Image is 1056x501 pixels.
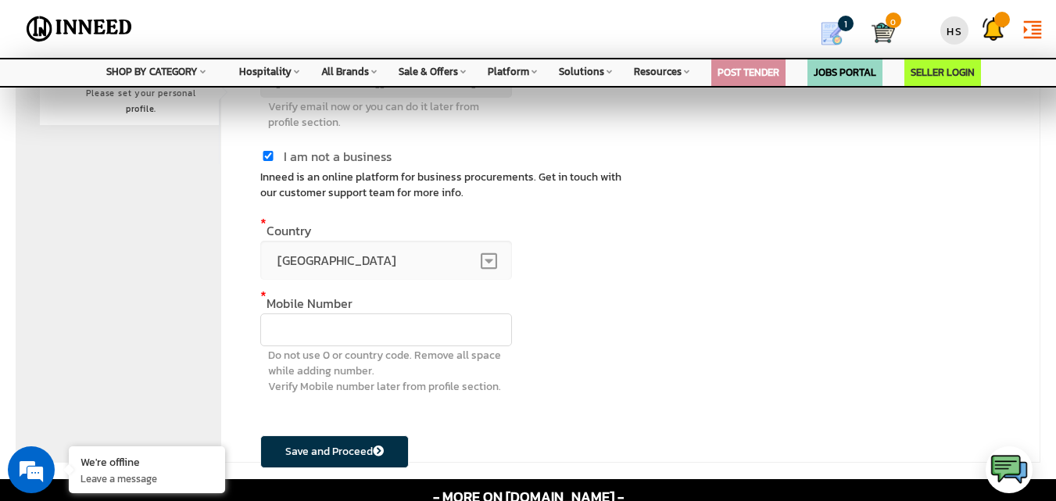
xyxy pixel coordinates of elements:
[974,4,1013,46] a: Support Tickets
[260,170,630,201] p: Inneed is an online platform for business procurements. Get in touch with our customer support te...
[71,86,211,117] span: Please set your personal profile.
[260,241,512,280] span: India
[872,21,895,45] img: Cart
[81,471,213,485] p: Leave a message
[40,59,219,125] a: Personal ProfilePlease set your personal profile.
[990,450,1029,489] img: logo.png
[81,454,213,469] div: We're offline
[260,148,392,166] label: I am not a business
[260,224,512,237] label: Country
[260,151,276,161] input: I am not a business
[940,16,968,45] div: HS
[1013,4,1052,52] a: format_indent_increase
[820,22,843,45] img: Show My Quotes
[1021,18,1044,41] i: format_indent_increase
[260,435,409,468] button: Save and Proceed
[21,9,138,48] img: Inneed.Market
[268,348,512,395] label: Do not use 0 or country code. Remove all space while adding number. Verify Mobile number later fr...
[886,13,901,28] span: 0
[935,4,974,50] a: HS
[982,17,1005,41] img: Support Tickets
[872,16,882,50] a: Cart 0
[803,16,872,52] a: my Quotes 1
[268,99,512,131] label: Verify email now or you can do it later from profile section.
[260,297,512,310] label: Mobile Number
[838,16,854,31] span: 1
